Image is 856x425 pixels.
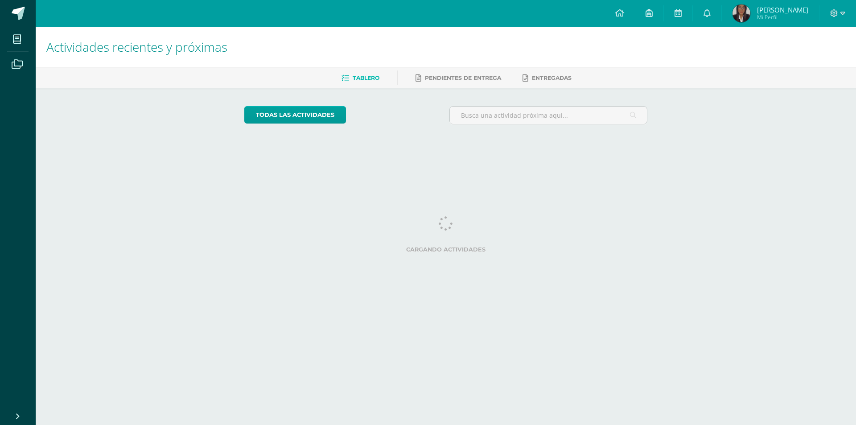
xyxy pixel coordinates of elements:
[46,38,227,55] span: Actividades recientes y próximas
[733,4,750,22] img: 4640439c713e245cba9537ab713f1a70.png
[425,74,501,81] span: Pendientes de entrega
[450,107,647,124] input: Busca una actividad próxima aquí...
[342,71,379,85] a: Tablero
[353,74,379,81] span: Tablero
[416,71,501,85] a: Pendientes de entrega
[532,74,572,81] span: Entregadas
[244,106,346,124] a: todas las Actividades
[757,13,808,21] span: Mi Perfil
[757,5,808,14] span: [PERSON_NAME]
[523,71,572,85] a: Entregadas
[244,246,648,253] label: Cargando actividades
